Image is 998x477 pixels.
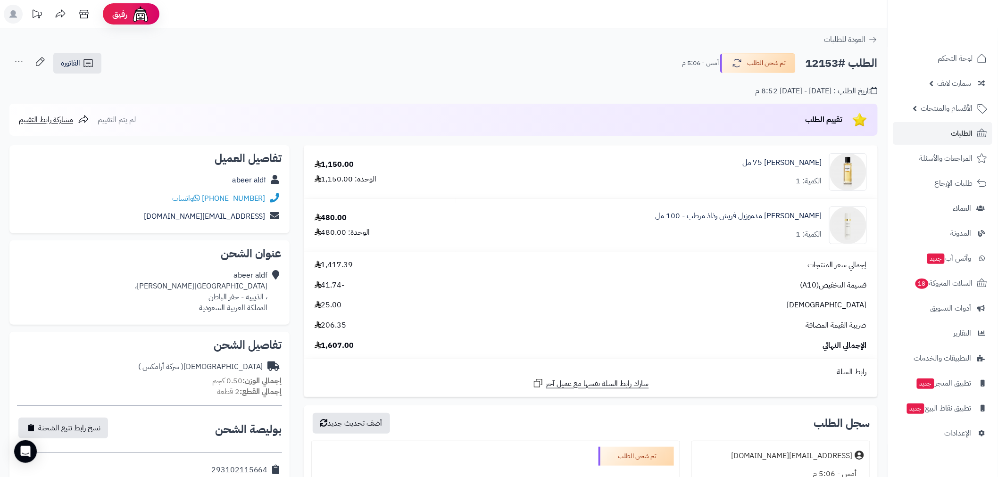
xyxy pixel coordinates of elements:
[893,122,992,145] a: الطلبات
[945,427,972,440] span: الإعدادات
[242,375,282,387] strong: إجمالي الوزن:
[240,386,282,397] strong: إجمالي القطع:
[921,102,973,115] span: الأقسام والمنتجات
[893,197,992,220] a: العملاء
[893,222,992,245] a: المدونة
[315,300,342,311] span: 25.00
[131,5,150,24] img: ai-face.png
[824,34,866,45] span: العودة للطلبات
[808,260,867,271] span: إجمالي سعر المنتجات
[920,152,973,165] span: المراجعات والأسئلة
[315,340,354,351] span: 1,607.00
[532,378,649,389] a: شارك رابط السلة نفسها مع عميل آخر
[800,280,867,291] span: قسيمة التخفيض(A10)
[954,327,972,340] span: التقارير
[796,176,822,187] div: الكمية: 1
[796,229,822,240] div: الكمية: 1
[232,174,266,186] a: abeer aldf
[917,378,934,389] span: جديد
[112,8,127,20] span: رفيق
[17,153,282,164] h2: تفاصيل العميل
[927,254,945,264] span: جديد
[25,5,49,26] a: تحديثات المنصة
[215,424,282,435] h2: بوليصة الشحن
[38,422,100,434] span: نسخ رابط تتبع الشحنة
[830,206,866,244] img: 1676987973-3145891168501-chanel-chanel-coco-mademoiselle-_w_-fresh-moisture-mist-100-ml-90x90.png
[315,159,354,170] div: 1,150.00
[599,447,674,466] div: تم شحن الطلب
[53,53,101,74] a: الفاتورة
[814,418,870,429] h3: سجل الطلب
[315,227,370,238] div: الوحدة: 480.00
[893,397,992,419] a: تطبيق نقاط البيعجديد
[893,347,992,370] a: التطبيقات والخدمات
[17,339,282,351] h2: تفاصيل الشحن
[720,53,796,73] button: تم شحن الطلب
[98,114,136,125] span: لم يتم التقييم
[893,247,992,270] a: وآتس آبجديد
[893,322,992,345] a: التقارير
[211,465,268,476] div: 293102115664
[893,272,992,295] a: السلات المتروكة18
[731,451,853,461] div: [EMAIL_ADDRESS][DOMAIN_NAME]
[315,213,347,223] div: 480.00
[926,252,972,265] span: وآتس آب
[806,320,867,331] span: ضريبة القيمة المضافة
[935,177,973,190] span: طلبات الإرجاع
[742,157,822,168] a: [PERSON_NAME] 75 مل
[14,440,37,463] div: Open Intercom Messenger
[893,147,992,170] a: المراجعات والأسئلة
[893,372,992,395] a: تطبيق المتجرجديد
[931,302,972,315] span: أدوات التسويق
[756,86,878,97] div: تاريخ الطلب : [DATE] - [DATE] 8:52 م
[830,153,866,191] img: golden_scent_perfume_chanel_perfumes_coromandel_for_unisex_eau_de_perfum_3145891220902-90x90.png
[19,114,73,125] span: مشاركة رابط التقييم
[61,58,80,69] span: الفاتورة
[938,77,972,90] span: سمارت لايف
[893,172,992,195] a: طلبات الإرجاع
[202,193,266,204] a: [PHONE_NUMBER]
[315,280,345,291] span: -41.74
[212,375,282,387] small: 0.50 كجم
[938,52,973,65] span: لوحة التحكم
[915,279,929,289] span: 18
[823,340,867,351] span: الإجمالي النهائي
[138,362,263,372] div: [DEMOGRAPHIC_DATA]
[308,367,874,378] div: رابط السلة
[315,174,377,185] div: الوحدة: 1,150.00
[951,127,973,140] span: الطلبات
[916,377,972,390] span: تطبيق المتجر
[682,58,719,68] small: أمس - 5:06 م
[19,114,89,125] a: مشاركة رابط التقييم
[18,418,108,438] button: نسخ رابط تتبع الشحنة
[914,352,972,365] span: التطبيقات والخدمات
[315,320,347,331] span: 206.35
[655,211,822,222] a: [PERSON_NAME] مدموزيل فريش رذاذ مرطب - 100 مل
[915,277,973,290] span: السلات المتروكة
[144,211,266,222] a: [EMAIL_ADDRESS][DOMAIN_NAME]
[315,260,353,271] span: 1,417.39
[824,34,878,45] a: العودة للطلبات
[806,114,843,125] span: تقييم الطلب
[906,402,972,415] span: تطبيق نقاط البيع
[217,386,282,397] small: 2 قطعة
[135,270,268,313] div: abeer aldf [GEOGRAPHIC_DATA][PERSON_NAME]، ، الذيبيه - حفر الباطن المملكة العربية السعودية
[951,227,972,240] span: المدونة
[172,193,200,204] a: واتساب
[546,378,649,389] span: شارك رابط السلة نفسها مع عميل آخر
[893,47,992,70] a: لوحة التحكم
[893,297,992,320] a: أدوات التسويق
[17,248,282,259] h2: عنوان الشحن
[953,202,972,215] span: العملاء
[313,413,390,434] button: أضف تحديث جديد
[806,54,878,73] h2: الطلب #12153
[138,361,183,372] span: ( شركة أرامكس )
[907,403,924,414] span: جديد
[787,300,867,311] span: [DEMOGRAPHIC_DATA]
[893,422,992,444] a: الإعدادات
